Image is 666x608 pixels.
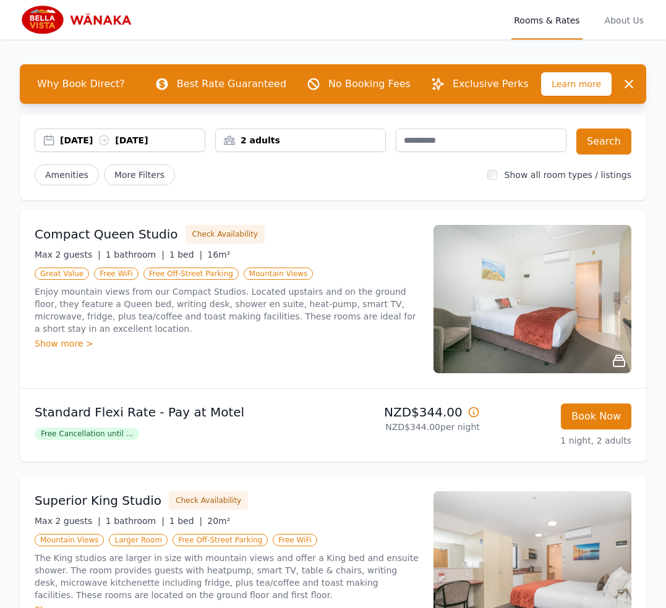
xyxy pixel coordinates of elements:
span: Free Off-Street Parking [173,534,268,546]
span: Why Book Direct? [27,72,135,96]
div: 2 adults [216,134,385,146]
span: 16m² [207,250,230,260]
img: Bella Vista Wanaka [20,5,139,35]
span: Free WiFi [273,534,317,546]
button: Check Availability [169,491,248,510]
span: Free Off-Street Parking [143,268,239,280]
span: 1 bathroom | [106,250,164,260]
span: Mountain Views [35,534,104,546]
button: Search [576,129,631,154]
span: Free Cancellation until ... [35,428,139,440]
span: Max 2 guests | [35,250,101,260]
h3: Compact Queen Studio [35,226,178,243]
p: 1 night, 2 adults [490,434,631,447]
span: Mountain Views [244,268,313,280]
div: Show more > [35,337,419,350]
button: Amenities [35,164,99,185]
p: NZD$344.00 per night [338,421,480,433]
button: Book Now [561,403,631,429]
label: Show all room types / listings [505,170,631,180]
p: No Booking Fees [328,77,411,91]
span: Larger Room [109,534,168,546]
div: [DATE] [DATE] [60,134,205,146]
span: Great Value [35,268,89,280]
span: 1 bed | [169,516,202,526]
span: More Filters [104,164,175,185]
p: NZD$344.00 [338,403,480,421]
span: Max 2 guests | [35,516,101,526]
span: 1 bed | [169,250,202,260]
button: Check Availability [186,225,265,243]
h3: Superior King Studio [35,492,161,509]
span: Free WiFi [94,268,139,280]
p: Exclusive Perks [453,77,529,91]
span: 1 bathroom | [106,516,164,526]
p: The King studios are larger in size with mountain views and offer a King bed and ensuite shower. ... [35,552,419,601]
p: Best Rate Guaranteed [177,77,286,91]
span: 20m² [207,516,230,526]
p: Standard Flexi Rate - Pay at Motel [35,403,328,421]
span: Learn more [541,72,612,96]
p: Enjoy mountain views from our Compact Studios. Located upstairs and on the ground floor, they fea... [35,285,419,335]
